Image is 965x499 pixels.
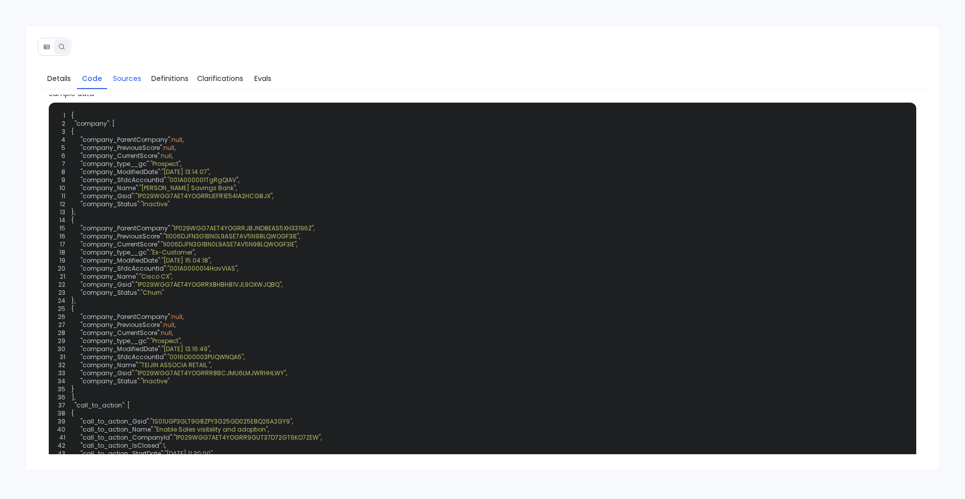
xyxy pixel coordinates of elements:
[134,192,135,200] span: :
[292,418,293,426] span: ,
[171,273,172,281] span: ,
[268,426,269,434] span: ,
[135,192,272,200] span: "1P029WGG7AET4YOGRRLIEFR1E54IA2HCG8JX"
[321,434,322,442] span: ,
[52,176,71,184] span: 9
[52,385,71,393] span: 35
[134,281,135,289] span: :
[52,369,71,377] span: 33
[170,313,171,321] span: :
[139,184,236,192] span: "[PERSON_NAME] Savings Bank"
[171,224,314,232] span: "1P029WGG7AET4YOGRRJBJND8EAS5XH33196Z"
[80,248,149,257] span: "company_type__gc"
[159,152,161,160] span: :
[52,377,71,385] span: 34
[52,393,914,401] span: ],
[149,248,150,257] span: :
[149,418,150,426] span: :
[52,329,71,337] span: 28
[52,184,71,192] span: 10
[173,434,321,442] span: "1P029WGG7AET4YOGRR9GUT37D72GT6KO7ZEW"
[171,136,182,144] span: null
[80,160,149,168] span: "company_type__gc"
[80,353,166,361] span: "company_SfdcAccountId"
[174,144,175,152] span: ,
[52,289,71,297] span: 23
[195,248,196,257] span: ,
[80,257,160,265] span: "company_ModifiedDate"
[52,409,914,418] span: {
[161,329,172,337] span: null
[151,73,188,84] span: Definitions
[170,136,171,144] span: :
[52,418,71,426] span: 39
[52,248,71,257] span: 18
[80,434,172,442] span: "call_to_action_CompanyId"
[135,281,281,289] span: "1P029WGG7AET4YOGRRX8HBH81VJL9OXWJQBQ"
[52,224,71,232] span: 15
[52,297,914,305] span: },
[52,128,914,136] span: {
[52,257,71,265] span: 19
[52,401,71,409] span: 37
[52,216,914,224] span: {
[254,73,271,84] span: Evals
[80,321,162,329] span: "company_PreviousScore"
[162,321,163,329] span: :
[161,345,210,353] span: "[DATE] 13:16:49"
[80,345,160,353] span: "company_ModifiedDate"
[82,73,102,84] span: Code
[182,136,183,144] span: ,
[52,240,71,248] span: 17
[134,369,135,377] span: :
[150,160,180,168] span: "Prospect"
[52,313,71,321] span: 26
[52,216,71,224] span: 14
[141,289,164,297] span: "Churn"
[109,120,115,128] span: : [
[297,240,298,248] span: ,
[159,240,161,248] span: :
[52,345,71,353] span: 30
[52,192,71,200] span: 11
[172,152,173,160] span: ,
[80,224,170,232] span: "company_ParentCompany"
[272,192,273,200] span: ,
[210,257,211,265] span: ,
[166,353,167,361] span: :
[182,313,183,321] span: ,
[244,353,245,361] span: ,
[52,305,71,313] span: 25
[161,240,297,248] span: "1I006DJFN3G1BN0L9ASE7AV5N98LQWOGF3IE"
[80,136,170,144] span: "company_ParentCompany"
[52,385,914,393] span: }
[80,361,138,369] span: "company_Name"
[47,73,71,84] span: Details
[52,128,71,136] span: 3
[281,281,282,289] span: ,
[314,224,315,232] span: ,
[52,305,914,313] span: {
[161,442,163,450] span: :
[52,337,71,345] span: 29
[52,112,71,120] span: 1
[238,176,239,184] span: ,
[52,361,71,369] span: 32
[161,168,209,176] span: "[DATE] 13:14:07"
[52,353,71,361] span: 31
[165,442,166,450] span: ,
[164,450,213,458] span: "[DATE] 11:30:00"
[80,426,153,434] span: "call_to_action_Name"
[80,152,159,160] span: "company_CurrentScore"
[197,73,243,84] span: Clarifications
[80,377,139,385] span: "company_Status"
[80,192,134,200] span: "company_Gsid"
[141,377,169,385] span: "Inactive"
[80,273,138,281] span: "company_Name"
[167,176,238,184] span: "001A000001TgRgQIAV"
[236,184,237,192] span: ,
[180,337,181,345] span: ,
[52,297,71,305] span: 24
[135,369,286,377] span: "1P029WGG7AET4YOGRRR8BCJMU6LMJWRHHLWY"
[163,442,165,450] span: 1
